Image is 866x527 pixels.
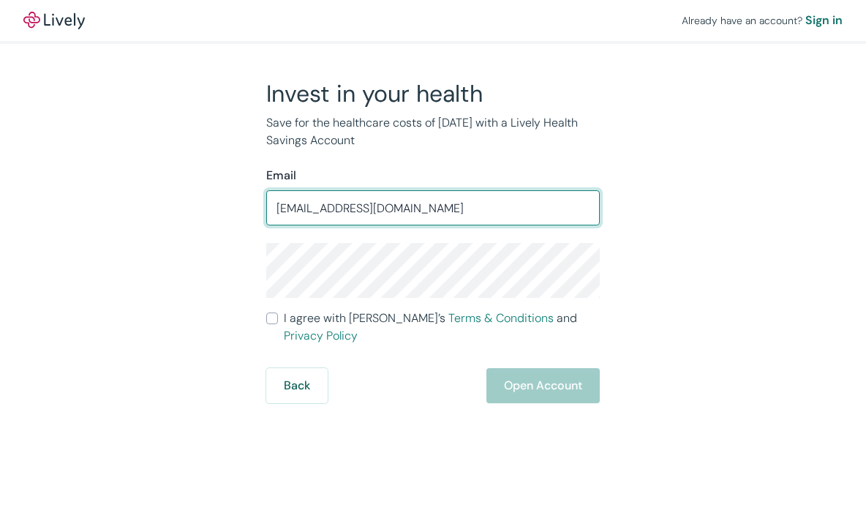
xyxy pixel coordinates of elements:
[23,12,85,29] img: Lively
[448,310,554,326] a: Terms & Conditions
[284,310,600,345] span: I agree with [PERSON_NAME]’s and
[23,12,85,29] a: LivelyLively
[266,79,600,108] h2: Invest in your health
[682,12,843,29] div: Already have an account?
[266,167,296,184] label: Email
[266,114,600,149] p: Save for the healthcare costs of [DATE] with a Lively Health Savings Account
[284,328,358,343] a: Privacy Policy
[805,12,843,29] a: Sign in
[266,368,328,403] button: Back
